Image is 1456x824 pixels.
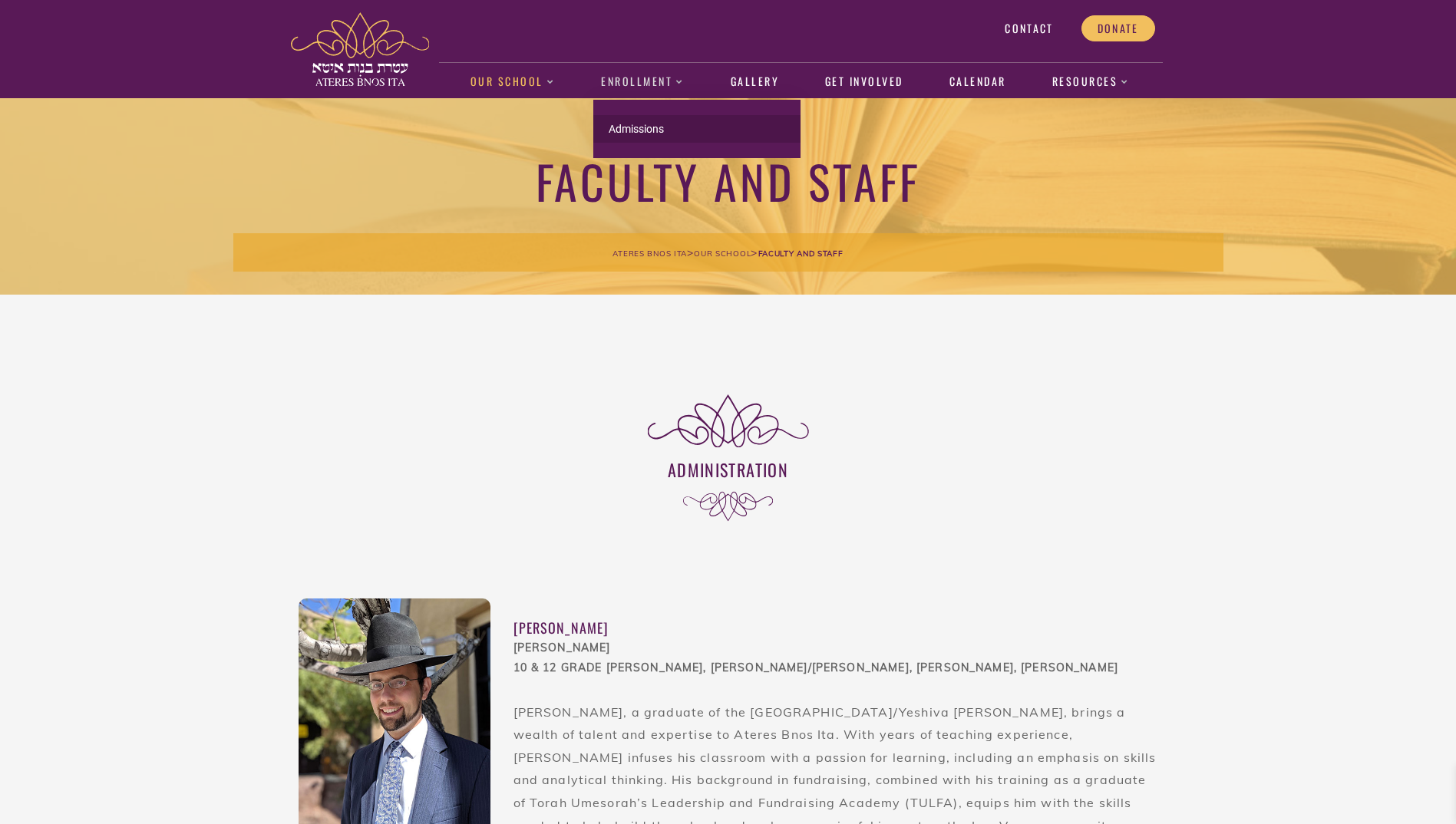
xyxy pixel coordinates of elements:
a: Resources [1044,64,1137,100]
a: Admissions [593,115,801,143]
span: Ateres Bnos Ita [612,249,687,259]
span: Donate [1098,21,1139,35]
ul: Enrollment [593,100,801,158]
a: Contact [989,15,1069,41]
a: Get Involved [817,64,911,100]
a: Donate [1081,15,1155,41]
a: Enrollment [593,64,692,100]
div: [PERSON_NAME] [513,618,1158,638]
a: Our School [694,246,751,259]
span: Contact [1005,21,1053,35]
h1: Faculty and Staff [233,152,1223,209]
span: Faculty and Staff [758,249,844,259]
span: Our School [694,249,751,259]
h3: Administration [299,458,1158,481]
a: Calendar [941,64,1014,100]
div: [PERSON_NAME] 10 & 12 Grade [PERSON_NAME], [PERSON_NAME]/[PERSON_NAME], [PERSON_NAME], [PERSON_NAME] [513,638,1158,678]
a: Our School [462,64,563,100]
div: > > [233,233,1223,272]
a: Gallery [722,64,787,100]
a: Ateres Bnos Ita [612,246,687,259]
img: ateres [291,12,429,86]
